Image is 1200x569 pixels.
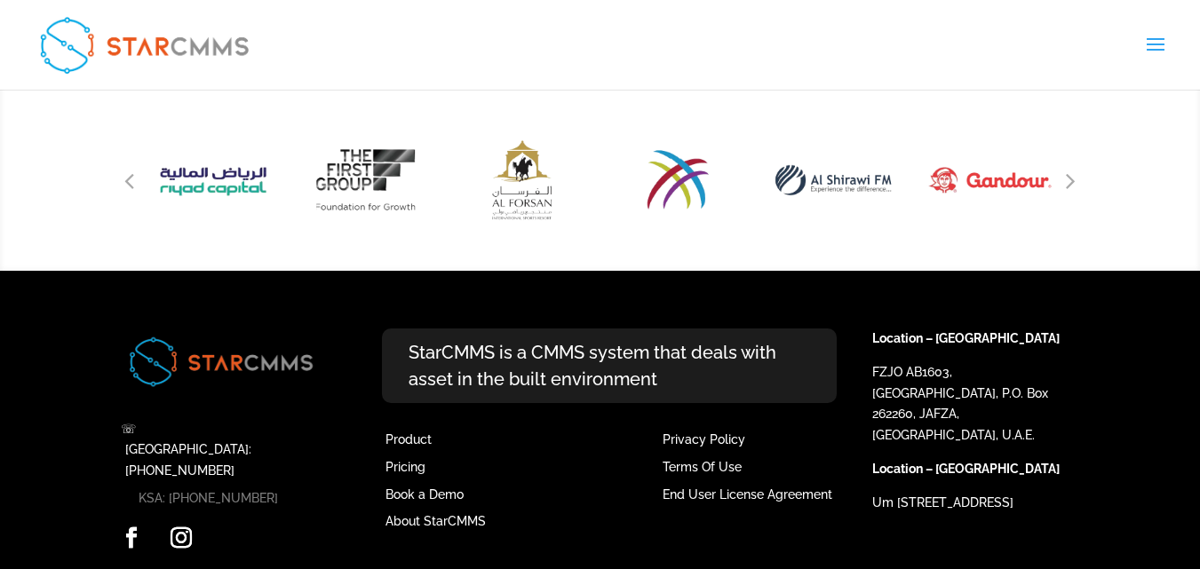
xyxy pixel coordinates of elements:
a: Product [385,432,432,447]
a: End User License Agreement [663,487,832,502]
div: 6 / 51 [454,116,592,244]
a: Pricing [385,460,425,474]
div: 4 / 51 [143,116,281,244]
img: StarCMMS [30,7,258,82]
div: 9 / 51 [920,116,1058,244]
p: StarCMMS is a CMMS system that deals with asset in the built environment [382,328,837,403]
strong: Location – [GEOGRAPHIC_DATA] [872,331,1060,345]
img: AL Forsan Logo [454,116,592,244]
span: ☏ [121,422,137,436]
p: FZJO AB1603, [GEOGRAPHIC_DATA], P.O. Box 262260, JAFZA, [GEOGRAPHIC_DATA], U.A.E. [872,362,1072,459]
div: 8 / 51 [765,116,902,244]
a: KSA: [PHONE_NUMBER] [139,491,278,505]
a: About StarCMMS [385,514,486,528]
div: 5 / 51 [298,116,436,244]
a: [GEOGRAPHIC_DATA]: [PHONE_NUMBER] [125,442,251,478]
iframe: Chat Widget [904,377,1200,569]
img: Gandour Logo [920,116,1058,244]
img: Riyad Capital [143,116,281,244]
a: Book a Demo [385,487,464,502]
a: Privacy Policy [663,432,745,447]
div: 7 / 51 [609,116,747,244]
p: Um [STREET_ADDRESS] [872,493,1072,514]
img: Al Shirawi FM Logo [765,116,902,244]
img: The First Group Logo [298,116,436,244]
a: Terms Of Use [663,460,742,474]
img: Nesma Telecom & Technology Logo [609,116,747,244]
img: Image [121,328,321,394]
strong: Location – [GEOGRAPHIC_DATA] [872,462,1060,476]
